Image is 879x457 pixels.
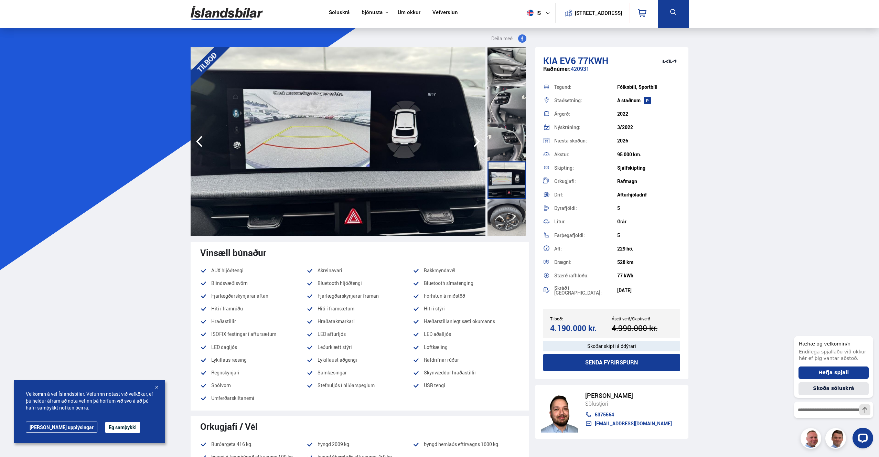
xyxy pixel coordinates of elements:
[617,152,680,157] div: 95 000 km.
[617,259,680,265] div: 528 km
[554,206,617,211] div: Dyrafjöldi:
[617,192,680,198] div: Afturhjóladrif
[617,246,680,252] div: 229 hö.
[200,279,307,287] li: Blindsvæðisvörn
[617,205,680,211] div: 5
[413,279,519,287] li: Bluetooth símatenging
[491,34,514,43] span: Deila með:
[550,316,612,321] div: Tilboð:
[329,9,350,17] a: Söluskrá
[554,246,617,251] div: Afl:
[559,3,626,23] a: [STREET_ADDRESS]
[524,10,542,16] span: is
[617,125,680,130] div: 3/2022
[413,356,519,364] li: Rafdrifnar rúður
[307,356,413,364] li: Lykillaust aðgengi
[200,421,519,432] div: Orkugjafi / Vél
[200,247,519,258] div: Vinsæll búnaður
[200,292,307,300] li: Fjarlægðarskynjarar aftan
[617,288,680,293] div: [DATE]
[560,54,608,67] span: EV6 77KWH
[656,51,683,72] img: brand logo
[554,233,617,238] div: Farþegafjöldi:
[413,369,519,377] li: Skynvæddur hraðastillir
[413,305,519,313] li: Hiti í stýri
[554,85,617,89] div: Tegund:
[413,266,519,275] li: Bakkmyndavél
[617,179,680,184] div: Rafmagn
[617,111,680,117] div: 2022
[612,323,671,333] div: 4.990.000 kr.
[524,3,555,23] button: is
[543,65,571,73] span: Raðnúmer:
[585,412,672,417] a: 5375564
[307,330,413,338] li: LED afturljós
[789,323,876,454] iframe: LiveChat chat widget
[617,165,680,171] div: Sjálfskipting
[617,233,680,238] div: 5
[307,279,413,287] li: Bluetooth hljóðtengi
[200,343,307,351] li: LED dagljós
[554,98,617,103] div: Staðsetning:
[617,273,680,278] div: 77 kWh
[554,111,617,116] div: Árgerð:
[617,98,680,103] div: Á staðnum
[398,9,420,17] a: Um okkur
[307,381,413,390] li: Stefnuljós í hliðarspeglum
[191,2,263,24] img: G0Ugv5HjCgRt.svg
[543,341,680,351] div: Skoðar skipti á ódýrari
[200,330,307,338] li: ISOFIX festingar í aftursætum
[541,391,578,433] img: nhp88E3Fdnt1Opn2.png
[543,354,680,371] button: Senda fyrirspurn
[554,179,617,184] div: Orkugjafi:
[485,47,780,236] img: 3527149.jpeg
[554,152,617,157] div: Akstur:
[362,9,383,16] button: Þjónusta
[307,266,413,275] li: Akreinavari
[307,292,413,300] li: Fjarlægðarskynjarar framan
[554,260,617,265] div: Drægni:
[200,317,307,326] li: Hraðastillir
[200,356,307,364] li: Lykillaus ræsing
[413,317,519,326] li: Hæðarstillanlegt sæti ökumanns
[585,399,672,408] div: Sölustjóri
[585,421,672,426] a: [EMAIL_ADDRESS][DOMAIN_NAME]
[617,138,680,144] div: 2026
[612,316,673,321] div: Ásett verð/Skiptiverð
[413,292,519,300] li: Forhitun á miðstöð
[307,305,413,313] li: Hiti í framsætum
[585,392,672,399] div: [PERSON_NAME]
[307,369,413,377] li: Samlæsingar
[554,219,617,224] div: Litur:
[554,138,617,143] div: Næsta skoðun:
[413,343,519,351] li: Loftkæling
[554,192,617,197] div: Drif:
[432,9,458,17] a: Vefverslun
[191,47,485,236] img: 3527141.jpeg
[413,440,519,448] li: Þyngd hemlaðs eftirvagns 1600 kg.
[554,273,617,278] div: Stærð rafhlöðu:
[617,219,680,224] div: Grár
[489,34,529,43] button: Deila með:
[200,440,307,448] li: Burðargeta 416 kg.
[527,10,534,16] img: svg+xml;base64,PHN2ZyB4bWxucz0iaHR0cDovL3d3dy53My5vcmcvMjAwMC9zdmciIHdpZHRoPSI1MTIiIGhlaWdodD0iNT...
[543,66,680,79] div: 420931
[554,166,617,170] div: Skipting:
[554,286,617,295] div: Skráð í [GEOGRAPHIC_DATA]:
[307,317,413,326] li: Hraðatakmarkari
[413,381,519,390] li: USB tengi
[200,266,307,275] li: AUX hljóðtengi
[543,54,558,67] span: Kia
[307,343,413,351] li: Leðurklætt stýri
[550,323,610,333] div: 4.190.000 kr.
[200,369,307,377] li: Regnskynjari
[26,422,97,433] a: [PERSON_NAME] upplýsingar
[200,394,307,402] li: Umferðarskiltanemi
